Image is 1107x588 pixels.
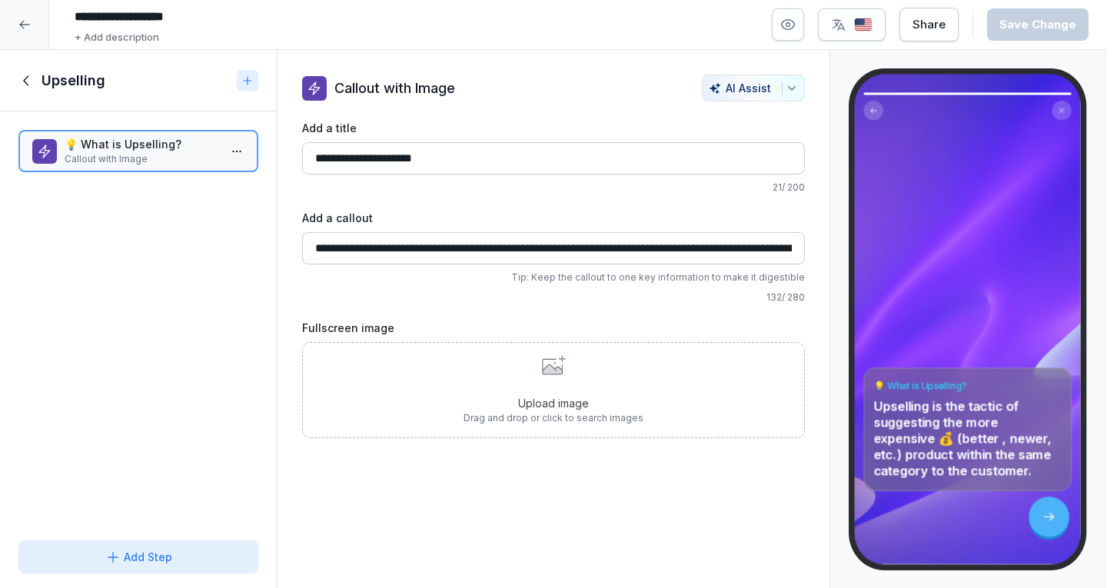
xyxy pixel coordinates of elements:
[302,291,805,304] p: 132 / 280
[302,210,805,226] label: Add a callout
[464,411,643,425] p: Drag and drop or click to search images
[899,8,959,42] button: Share
[302,120,805,136] label: Add a title
[464,395,643,411] p: Upload image
[302,271,805,284] p: Tip: Keep the callout to one key information to make it digestible
[65,152,218,166] p: Callout with Image
[65,136,218,152] p: 💡 What is Upselling?
[913,16,946,33] div: Share
[18,130,258,172] div: 💡 What is Upselling?Callout with Image
[854,18,873,32] img: us.svg
[999,16,1076,33] div: Save Change
[873,380,1062,392] h4: 💡 What is Upselling?
[709,81,798,95] div: AI Assist
[302,320,805,336] label: Fullscreen image
[18,540,258,573] button: Add Step
[302,181,805,194] p: 21 / 200
[987,8,1089,41] button: Save Change
[75,30,159,45] p: + Add description
[42,71,105,90] h1: Upselling
[334,78,455,98] p: Callout with Image
[105,549,172,565] div: Add Step
[873,398,1062,479] p: Upselling is the tactic of suggesting the more expensive 💰 (better , newer, etc.) product within ...
[702,75,805,101] button: AI Assist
